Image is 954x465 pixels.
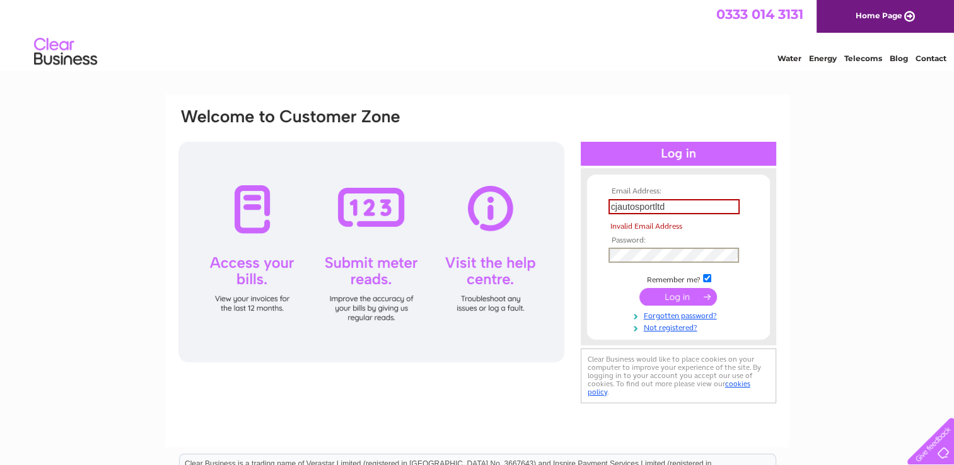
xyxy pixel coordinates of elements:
[608,309,752,321] a: Forgotten password?
[581,348,776,403] div: Clear Business would like to place cookies on your computer to improve your experience of the sit...
[916,54,946,63] a: Contact
[809,54,837,63] a: Energy
[610,222,682,231] span: Invalid Email Address
[605,236,752,245] th: Password:
[33,33,98,71] img: logo.png
[608,321,752,333] a: Not registered?
[777,54,801,63] a: Water
[605,272,752,285] td: Remember me?
[716,6,803,22] a: 0333 014 3131
[588,379,750,396] a: cookies policy
[605,187,752,196] th: Email Address:
[890,54,908,63] a: Blog
[639,288,717,306] input: Submit
[844,54,882,63] a: Telecoms
[180,7,776,61] div: Clear Business is a trading name of Verastar Limited (registered in [GEOGRAPHIC_DATA] No. 3667643...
